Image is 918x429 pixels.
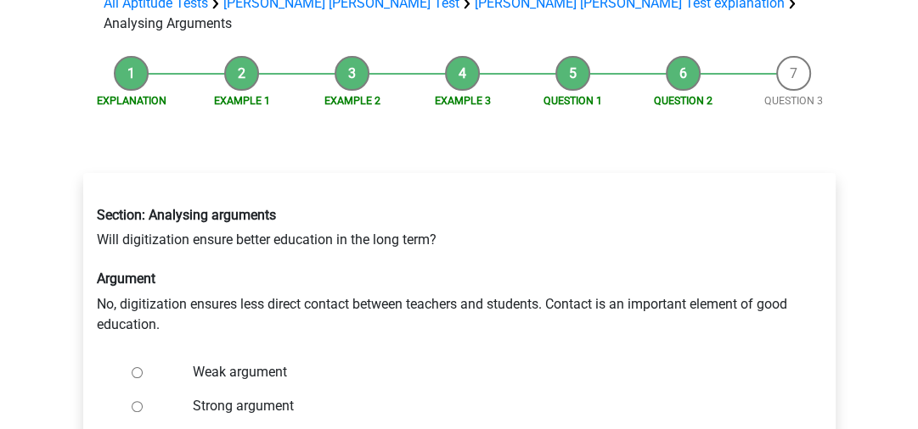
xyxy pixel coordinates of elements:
a: Example 3 [435,94,491,107]
a: Question 3 [764,94,823,107]
div: Will digitization ensure better education in the long term? No, digitization ensures less direct ... [84,193,835,348]
a: Question 1 [543,94,602,107]
h6: Argument [97,270,822,287]
label: Weak argument [193,362,780,382]
a: Explanation [97,94,166,107]
a: Example 1 [214,94,270,107]
a: Example 2 [324,94,380,107]
label: Strong argument [193,396,780,416]
a: Question 2 [654,94,712,107]
h6: Section: Analysing arguments [97,207,822,223]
